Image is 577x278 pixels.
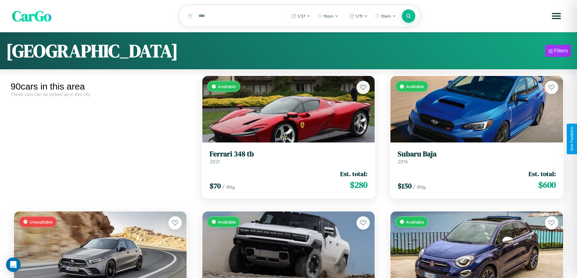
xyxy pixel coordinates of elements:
[340,169,367,178] span: Est. total:
[398,150,556,165] a: Subaru Baja2016
[288,11,313,21] button: 1/27
[11,81,190,92] div: 90 cars in this area
[570,127,574,151] div: Give Feedback
[218,84,236,89] span: Available
[6,38,178,63] h1: [GEOGRAPHIC_DATA]
[372,11,399,21] button: 10am
[218,219,236,224] span: Available
[356,14,363,18] span: 1 / 31
[381,14,391,18] span: 10am
[545,45,571,57] button: Filters
[538,179,556,191] span: $ 600
[30,219,53,224] span: Unavailable
[548,8,565,25] button: Open menu
[210,150,368,159] h3: Ferrari 348 tb
[6,257,21,272] div: Open Intercom Messenger
[554,48,568,54] div: Filters
[314,11,341,21] button: 10am
[413,184,426,190] span: / day
[347,11,371,21] button: 1/31
[210,181,221,191] span: $ 70
[529,169,556,178] span: Est. total:
[210,150,368,165] a: Ferrari 348 tb2021
[398,181,412,191] span: $ 150
[406,219,424,224] span: Available
[297,14,305,18] span: 1 / 27
[222,184,235,190] span: / day
[11,92,190,97] div: These cars can be picked up in this city.
[398,159,408,165] span: 2016
[210,159,220,165] span: 2021
[406,84,424,89] span: Available
[350,179,367,191] span: $ 280
[398,150,556,159] h3: Subaru Baja
[323,14,333,18] span: 10am
[12,6,51,26] span: CarGo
